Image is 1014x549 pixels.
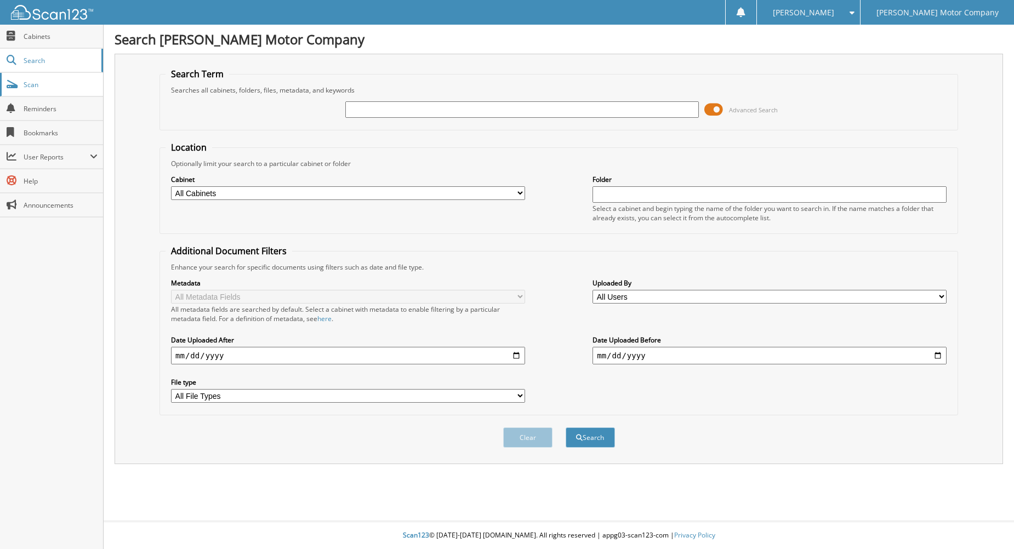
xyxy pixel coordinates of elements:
legend: Additional Document Filters [166,245,292,257]
span: Announcements [24,201,98,210]
span: [PERSON_NAME] Motor Company [876,9,999,16]
img: scan123-logo-white.svg [11,5,93,20]
div: Optionally limit your search to a particular cabinet or folder [166,159,952,168]
div: © [DATE]-[DATE] [DOMAIN_NAME]. All rights reserved | appg03-scan123-com | [104,522,1014,549]
div: All metadata fields are searched by default. Select a cabinet with metadata to enable filtering b... [171,305,525,323]
label: Metadata [171,278,525,288]
span: Help [24,176,98,186]
legend: Search Term [166,68,229,80]
input: start [171,347,525,364]
label: Folder [593,175,947,184]
span: Search [24,56,96,65]
label: File type [171,378,525,387]
label: Uploaded By [593,278,947,288]
span: Advanced Search [729,106,778,114]
span: User Reports [24,152,90,162]
span: Cabinets [24,32,98,41]
label: Date Uploaded After [171,335,525,345]
span: Scan [24,80,98,89]
div: Select a cabinet and begin typing the name of the folder you want to search in. If the name match... [593,204,947,222]
label: Cabinet [171,175,525,184]
span: Reminders [24,104,98,113]
a: Privacy Policy [674,530,715,540]
span: Scan123 [403,530,429,540]
legend: Location [166,141,212,153]
h1: Search [PERSON_NAME] Motor Company [115,30,1003,48]
a: here [317,314,332,323]
iframe: Chat Widget [959,496,1014,549]
span: [PERSON_NAME] [773,9,834,16]
div: Searches all cabinets, folders, files, metadata, and keywords [166,85,952,95]
div: Enhance your search for specific documents using filters such as date and file type. [166,262,952,272]
button: Clear [503,427,552,448]
span: Bookmarks [24,128,98,138]
button: Search [566,427,615,448]
input: end [593,347,947,364]
label: Date Uploaded Before [593,335,947,345]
